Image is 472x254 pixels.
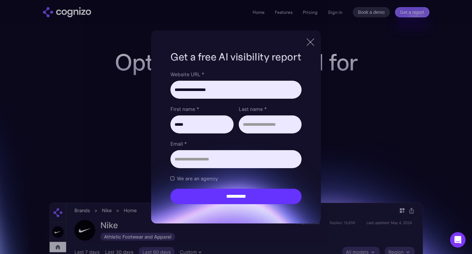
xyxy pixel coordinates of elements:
label: Website URL * [170,70,301,78]
span: We are an agency [177,175,218,182]
h1: Get a free AI visibility report [170,50,301,64]
label: First name * [170,105,233,113]
div: Open Intercom Messenger [450,232,466,248]
form: Brand Report Form [170,70,301,204]
label: Email * [170,140,301,148]
label: Last name * [239,105,302,113]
